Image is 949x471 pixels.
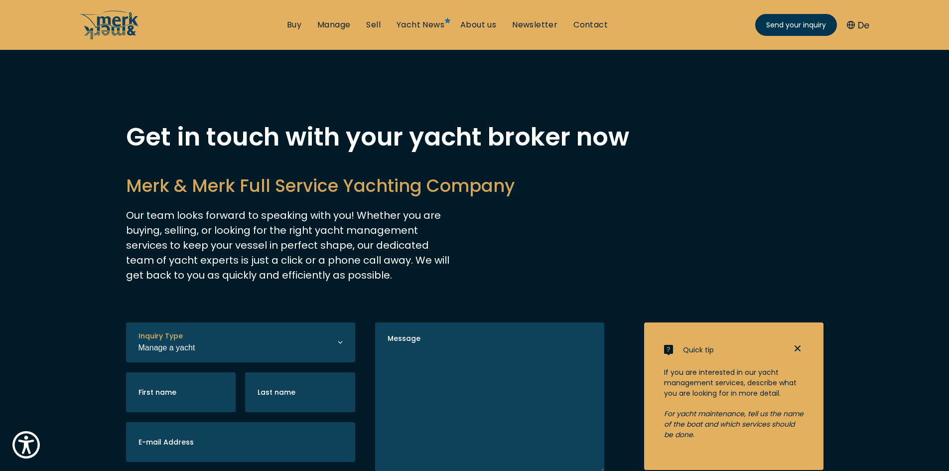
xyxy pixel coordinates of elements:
[664,409,804,440] em: For yacht maintenance, tell us the name of the boat and which services should be done.
[126,208,450,283] p: Our team looks forward to speaking with you! Whether you are buying, selling, or looking for the ...
[573,19,608,30] a: Contact
[397,19,444,30] a: Yacht News
[512,19,557,30] a: Newsletter
[755,14,837,36] a: Send your inquiry
[138,331,183,341] label: Inquiry Type
[317,19,350,30] a: Manage
[766,20,826,30] span: Send your inquiry
[664,367,804,399] p: If you are interested in our yacht management services, describe what you are looking for in more...
[287,19,301,30] a: Buy
[126,173,823,198] h2: Merk & Merk Full Service Yachting Company
[847,18,869,32] button: De
[258,387,295,398] label: Last name
[126,125,823,150] h1: Get in touch with your yacht broker now
[460,19,496,30] a: About us
[138,387,176,398] label: First name
[366,19,381,30] a: Sell
[80,31,139,43] a: /
[138,437,194,448] label: E-mail Address
[683,345,714,355] span: Quick tip
[388,333,420,344] label: Message
[10,429,42,461] button: Show Accessibility Preferences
